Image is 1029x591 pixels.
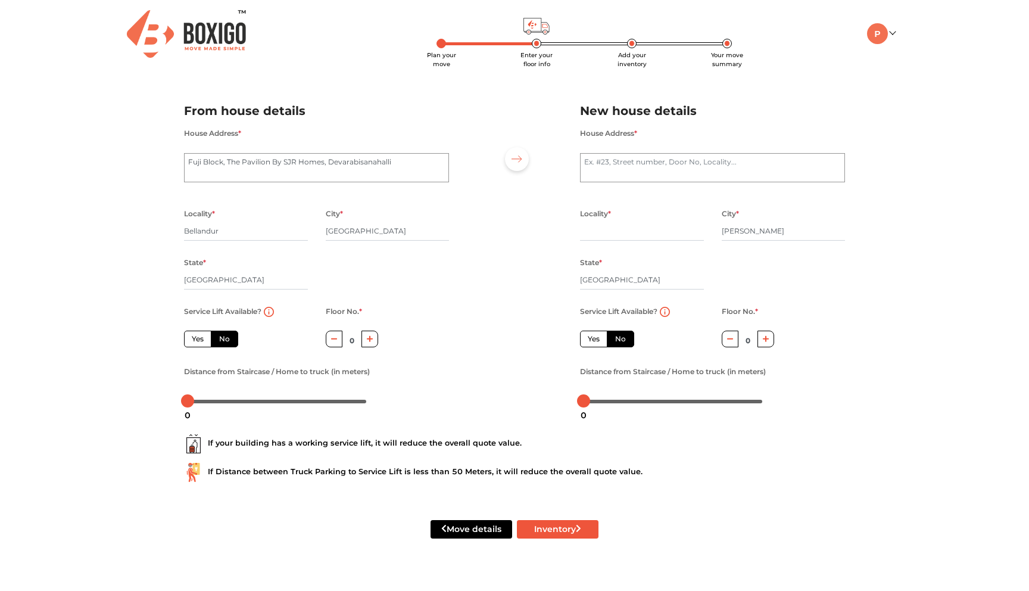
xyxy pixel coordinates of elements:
button: Inventory [517,520,598,539]
textarea: Fuji Block, The Pavilion By SJR Homes, Devarabisanahalli [184,153,449,183]
label: City [326,206,343,222]
img: ... [184,463,203,482]
label: No [607,331,634,347]
label: Floor No. [326,304,362,319]
label: Locality [580,206,611,222]
label: Service Lift Available? [184,304,261,319]
span: Your move summary [711,51,743,68]
span: Plan your move [427,51,456,68]
h2: New house details [580,101,845,121]
label: Distance from Staircase / Home to truck (in meters) [580,364,766,380]
img: ... [184,434,203,453]
button: Move details [431,520,512,539]
div: 0 [180,405,195,425]
div: If Distance between Truck Parking to Service Lift is less than 50 Meters, it will reduce the over... [184,463,845,482]
label: House Address [184,126,241,141]
label: Floor No. [722,304,758,319]
label: House Address [580,126,637,141]
label: Yes [580,331,607,347]
label: Service Lift Available? [580,304,657,319]
label: Yes [184,331,211,347]
span: Add your inventory [618,51,647,68]
label: City [722,206,739,222]
label: Locality [184,206,215,222]
label: No [211,331,238,347]
div: 0 [576,405,591,425]
label: State [580,255,602,270]
img: Boxigo [127,10,246,57]
div: If your building has a working service lift, it will reduce the overall quote value. [184,434,845,453]
span: Enter your floor info [520,51,553,68]
label: State [184,255,206,270]
h2: From house details [184,101,449,121]
label: Distance from Staircase / Home to truck (in meters) [184,364,370,380]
